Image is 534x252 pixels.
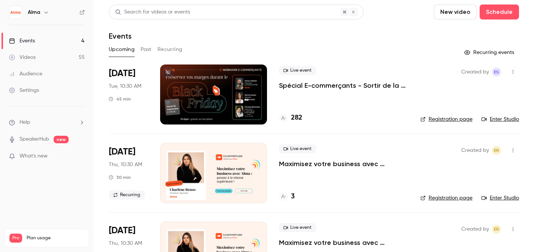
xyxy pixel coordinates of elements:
a: Enter Studio [481,194,519,202]
span: [DATE] [109,146,135,158]
button: Schedule [480,4,519,19]
span: ES [494,67,499,76]
div: Audience [9,70,42,78]
span: ER [494,146,499,155]
span: Pro [9,234,22,243]
h4: 282 [291,113,302,123]
button: Recurring [157,43,183,55]
div: 30 min [109,174,131,180]
span: Thu, 10:30 AM [109,240,142,247]
span: Eric ROMER [492,225,501,234]
div: 45 min [109,96,131,102]
button: Past [141,43,151,55]
span: new [54,136,69,143]
a: Maximisez votre business avec [PERSON_NAME] : passez à la vitesse supérieure ! [279,159,408,168]
span: Tue, 10:30 AM [109,82,141,90]
span: ER [494,225,499,234]
span: [DATE] [109,67,135,79]
a: Registration page [420,194,472,202]
div: Oct 2 Thu, 10:30 AM (Europe/Paris) [109,143,148,203]
span: Created by [461,67,489,76]
div: Search for videos or events [115,8,190,16]
iframe: Noticeable Trigger [76,153,85,160]
li: help-dropdown-opener [9,118,85,126]
div: Videos [9,54,36,61]
span: Created by [461,225,489,234]
a: Maximisez votre business avec [PERSON_NAME] : passez à la vitesse supérieure ! [279,238,408,247]
a: Registration page [420,115,472,123]
h4: 3 [291,192,295,202]
span: Help [19,118,30,126]
span: Thu, 10:30 AM [109,161,142,168]
button: Upcoming [109,43,135,55]
div: Settings [9,87,39,94]
span: Plan usage [27,235,84,241]
div: Events [9,37,35,45]
div: Sep 30 Tue, 10:30 AM (Europe/Paris) [109,64,148,124]
a: 3 [279,192,295,202]
span: Live event [279,223,316,232]
a: SpeakerHub [19,135,49,143]
h1: Events [109,31,132,40]
span: Live event [279,144,316,153]
a: 282 [279,113,302,123]
a: Enter Studio [481,115,519,123]
button: Recurring events [461,46,519,58]
span: [DATE] [109,225,135,237]
a: Spécial E-commerçants - Sortir de la guerre des prix et préserver ses marges pendant [DATE][DATE] [279,81,408,90]
span: Created by [461,146,489,155]
span: Eric ROMER [492,146,501,155]
img: Alma [9,6,21,18]
h6: Alma [28,9,40,16]
span: What's new [19,152,48,160]
span: Evan SAIDI [492,67,501,76]
span: Recurring [109,190,145,199]
span: Live event [279,66,316,75]
button: New video [434,4,477,19]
